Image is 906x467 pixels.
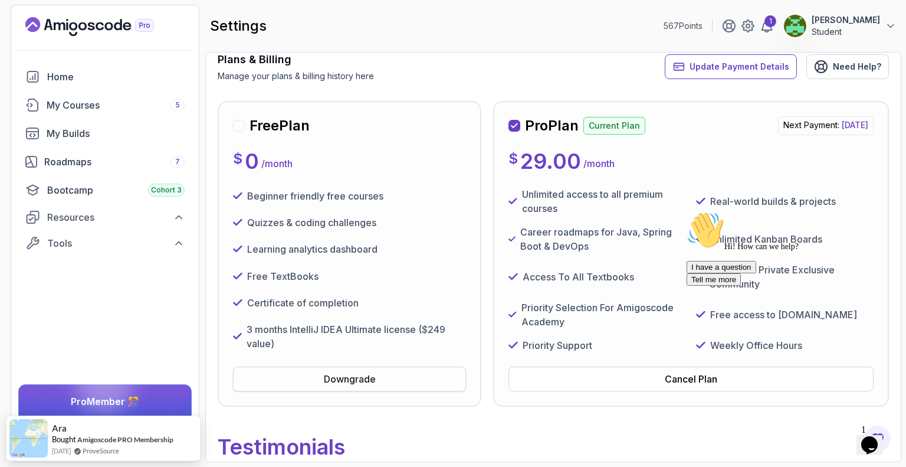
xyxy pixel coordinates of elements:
div: Resources [47,210,185,224]
img: :wave: [5,5,42,43]
h2: Pro Plan [525,116,579,135]
span: 7 [175,157,180,166]
p: Priority Selection For Amigoscode Academy [521,301,687,329]
span: 5 [175,100,180,110]
p: [PERSON_NAME] [812,14,880,26]
button: Update Payment Details [665,54,797,79]
img: user profile image [784,15,806,37]
span: [DATE] [52,446,71,456]
button: Tell me more [5,67,59,79]
a: bootcamp [18,178,192,202]
h3: Plans & Billing [218,51,374,68]
p: / month [261,156,293,171]
p: Certificate of completion [247,296,359,310]
p: Unlimited access to all premium courses [522,187,687,215]
p: Free TextBooks [247,269,319,283]
a: builds [18,122,192,145]
a: Amigoscode PRO Membership [77,435,173,444]
p: $ [233,149,242,168]
p: Quizzes & coding challenges [247,215,376,230]
div: Tools [47,236,185,250]
span: Bought [52,435,76,444]
span: Need Help? [833,61,881,73]
p: 29.00 [520,149,581,173]
p: $ [508,149,518,168]
div: Bootcamp [47,183,185,197]
span: Cohort 3 [151,185,182,195]
a: Need Help? [806,54,889,79]
button: Resources [18,207,192,228]
iframe: chat widget [682,207,894,414]
h2: Free Plan [250,116,310,135]
p: Priority Support [523,338,592,352]
span: [DATE] [842,120,868,130]
a: ProveSource [83,446,119,456]
span: Ara [52,423,67,433]
a: roadmaps [18,150,192,174]
a: courses [18,93,192,117]
div: Home [47,70,185,84]
p: Access To All Textbooks [523,270,634,284]
div: Roadmaps [44,155,185,169]
p: Learning analytics dashboard [247,242,377,256]
p: Beginner friendly free courses [247,189,383,203]
p: / month [583,156,615,171]
div: My Courses [47,98,185,112]
p: 3 months IntelliJ IDEA Ultimate license ($249 value) [247,322,466,351]
p: 0 [245,149,259,173]
a: 1 [760,19,774,33]
p: Manage your plans & billing history here [218,70,374,82]
h2: settings [210,17,267,35]
div: Downgrade [324,372,376,386]
button: I have a question [5,54,74,67]
a: home [18,65,192,89]
a: Landing page [25,17,181,36]
button: user profile image[PERSON_NAME]Student [783,14,897,38]
div: 👋Hi! How can we help?I have a questionTell me more [5,5,217,79]
div: My Builds [47,126,185,141]
div: 1 [764,15,776,27]
p: Current Plan [583,117,645,135]
img: provesource social proof notification image [9,419,48,458]
span: Hi! How can we help? [5,35,117,44]
p: Career roadmaps for Java, Spring Boot & DevOps [520,225,686,253]
p: Real-world builds & projects [710,194,836,208]
button: Downgrade [233,367,466,391]
p: Student [812,26,880,38]
button: Cancel Plan [508,367,874,391]
span: Update Payment Details [690,61,789,73]
p: Next Payment: [778,116,874,135]
iframe: chat widget [856,420,894,455]
p: 567 Points [664,20,703,32]
div: Cancel Plan [665,372,717,386]
button: Tools [18,233,192,254]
